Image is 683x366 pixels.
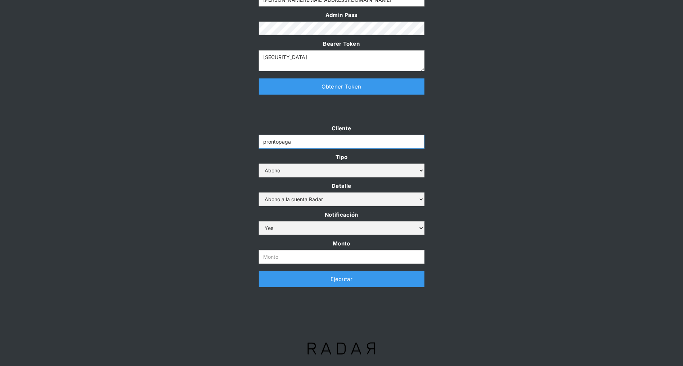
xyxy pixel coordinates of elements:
input: Monto [259,250,424,264]
label: Bearer Token [259,39,424,49]
a: Obtener Token [259,78,424,95]
input: Example Text [259,135,424,149]
a: Ejecutar [259,271,424,287]
label: Notificación [259,210,424,220]
label: Cliente [259,123,424,133]
label: Admin Pass [259,10,424,20]
label: Detalle [259,181,424,191]
label: Monto [259,239,424,248]
form: Form [259,123,424,264]
label: Tipo [259,152,424,162]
